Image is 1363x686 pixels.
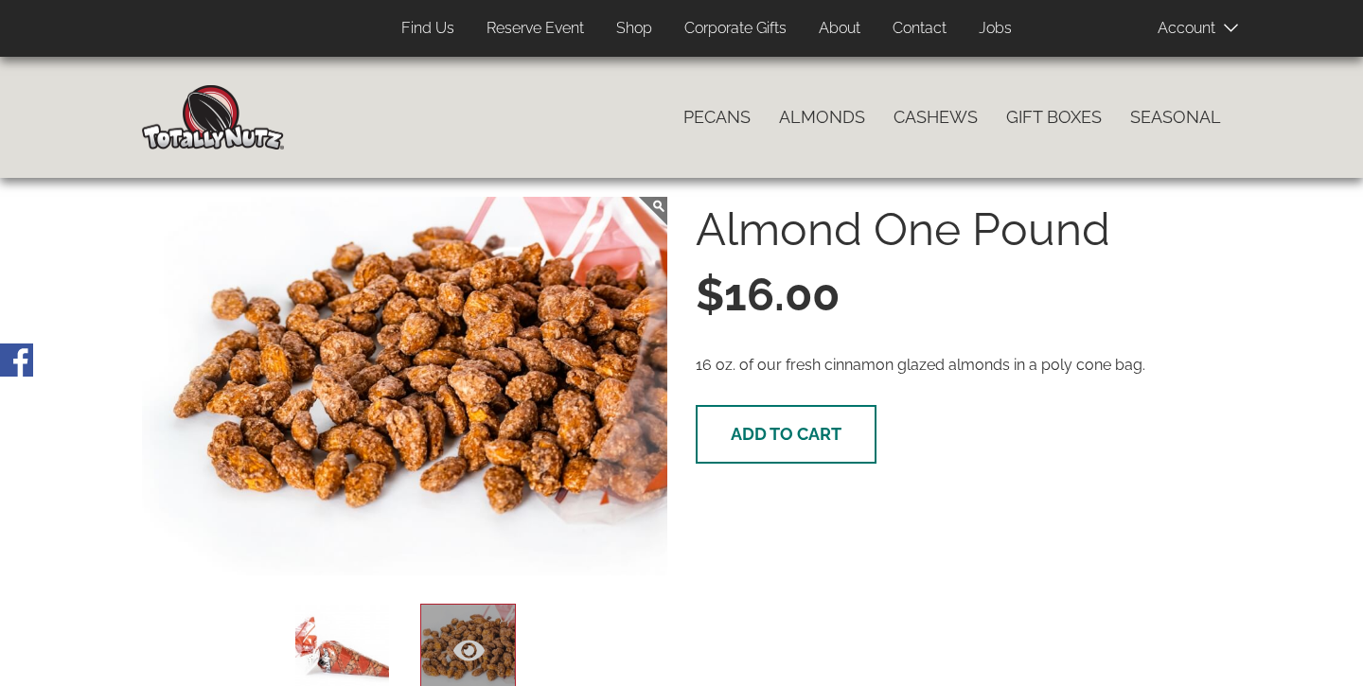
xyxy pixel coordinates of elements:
[669,97,765,137] a: Pecans
[1116,97,1235,137] a: Seasonal
[670,10,801,47] a: Corporate Gifts
[696,355,1221,377] p: 16 oz. of our fresh cinnamon glazed almonds in a poly cone bag.
[731,424,841,444] span: Add to cart
[696,197,1221,262] div: Almond One Pound
[805,10,875,47] a: About
[696,405,876,464] button: Add to cart
[965,10,1026,47] a: Jobs
[765,97,879,137] a: Almonds
[602,10,666,47] a: Shop
[142,85,284,150] img: Home
[696,262,1221,327] div: $16.00
[472,10,598,47] a: Reserve Event
[879,97,992,137] a: Cashews
[387,10,469,47] a: Find Us
[878,10,961,47] a: Contact
[992,97,1116,137] a: Gift Boxes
